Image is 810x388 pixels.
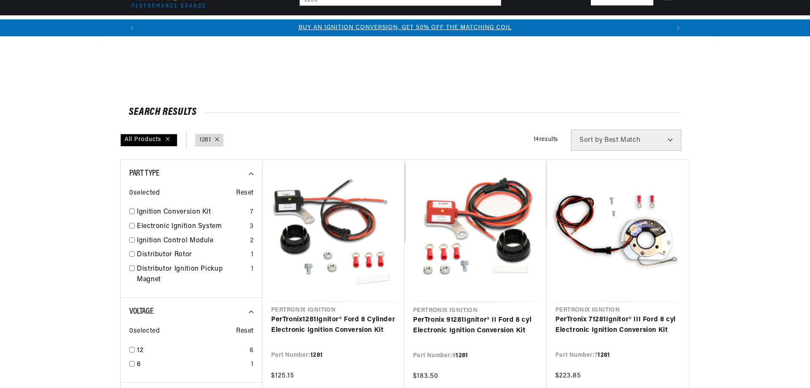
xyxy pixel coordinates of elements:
span: 14 results [533,136,558,143]
span: 0 selected [129,326,160,337]
div: 6 [250,345,254,356]
div: 3 [250,221,254,232]
div: 1 [251,359,254,370]
span: Reset [236,188,254,199]
a: Distributor Rotor [137,250,247,260]
a: PerTronix 71281Ignitor® III Ford 8 cyl Electronic Ignition Conversion Kit [555,315,680,336]
a: PerTronix 91281Ignitor® II Ford 8 cyl Electronic Ignition Conversion Kit [413,315,538,336]
slideshow-component: Translation missing: en.sections.announcements.announcement_bar [99,19,711,36]
div: All Products [120,134,177,147]
summary: Motorcycle [535,16,579,35]
a: Electronic Ignition System [137,221,246,232]
a: 1281 [199,136,211,145]
summary: Headers, Exhausts & Components [258,16,366,35]
summary: Coils & Distributors [188,16,258,35]
summary: Product Support [639,16,690,36]
a: Ignition Conversion Kit [137,207,247,218]
summary: Battery Products [414,16,476,35]
a: Ignition Control Module [137,236,247,247]
span: Voltage [129,307,153,316]
span: Reset [236,326,254,337]
div: 1 of 3 [140,23,670,33]
a: 12 [137,345,246,356]
div: 2 [250,236,254,247]
span: Sort by [579,137,603,144]
div: 1 [251,250,254,260]
div: Announcement [140,23,670,33]
span: Part Type [129,169,159,178]
a: 6 [137,359,247,370]
summary: Engine Swaps [366,16,414,35]
span: 0 selected [129,188,160,199]
select: Sort by [571,130,681,151]
div: 7 [250,207,254,218]
div: 1 [251,264,254,275]
div: SEARCH RESULTS [129,108,681,117]
summary: Ignition Conversions [120,16,188,35]
a: Distributor Ignition Pickup Magnet [137,264,247,285]
button: Translation missing: en.sections.announcements.next_announcement [670,19,687,36]
a: BUY AN IGNITION CONVERSION, GET 50% OFF THE MATCHING COIL [299,24,512,31]
summary: Spark Plug Wires [476,16,535,35]
a: PerTronix1281Ignitor® Ford 8 Cylinder Electronic Ignition Conversion Kit [271,315,396,336]
button: Translation missing: en.sections.announcements.previous_announcement [123,19,140,36]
